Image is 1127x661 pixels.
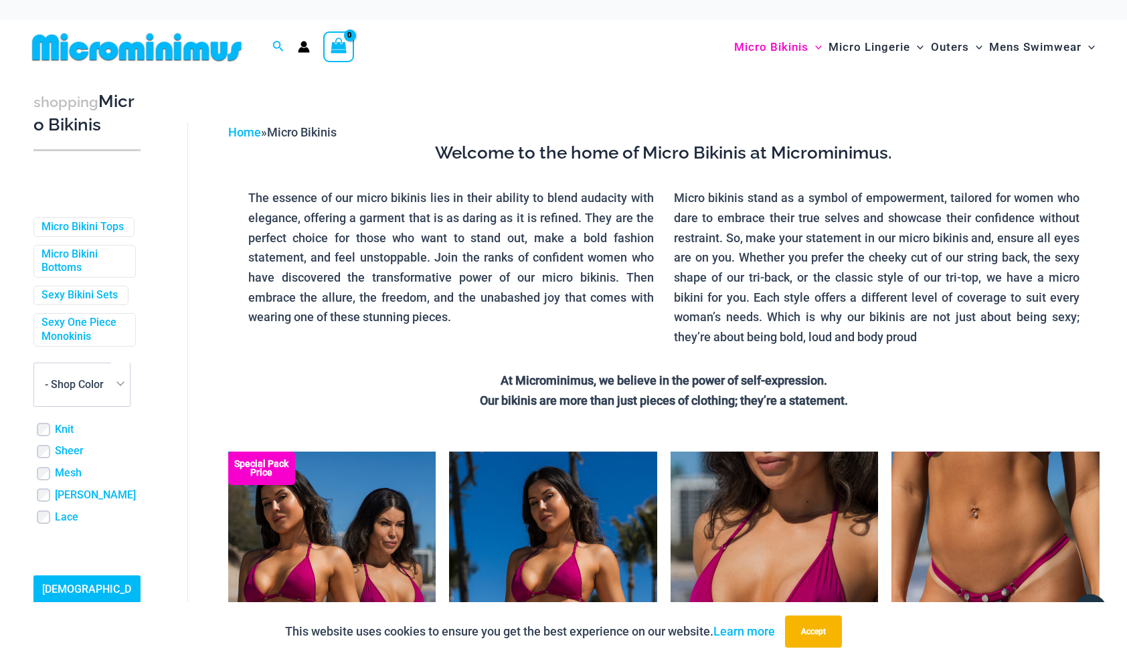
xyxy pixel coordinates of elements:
[228,125,261,139] a: Home
[45,378,104,391] span: - Shop Color
[729,25,1100,70] nav: Site Navigation
[829,30,910,64] span: Micro Lingerie
[808,30,822,64] span: Menu Toggle
[55,444,84,458] a: Sheer
[34,363,130,406] span: - Shop Color
[55,423,74,437] a: Knit
[238,142,1090,165] h3: Welcome to the home of Micro Bikinis at Microminimus.
[248,188,654,327] p: The essence of our micro bikinis lies in their ability to blend audacity with elegance, offering ...
[41,248,125,276] a: Micro Bikini Bottoms
[33,575,141,625] a: [DEMOGRAPHIC_DATA] Sizing Guide
[734,30,808,64] span: Micro Bikinis
[228,125,337,139] span: »
[33,363,131,407] span: - Shop Color
[989,30,1081,64] span: Mens Swimwear
[267,125,337,139] span: Micro Bikinis
[55,510,78,525] a: Lace
[931,30,969,64] span: Outers
[785,616,842,648] button: Accept
[33,90,141,136] h3: Micro Bikinis
[41,316,125,344] a: Sexy One Piece Monokinis
[825,27,927,68] a: Micro LingerieMenu ToggleMenu Toggle
[910,30,924,64] span: Menu Toggle
[228,460,295,477] b: Special Pack Price
[27,32,247,62] img: MM SHOP LOGO FLAT
[480,393,848,407] strong: Our bikinis are more than just pieces of clothing; they’re a statement.
[986,27,1098,68] a: Mens SwimwearMenu ToggleMenu Toggle
[674,188,1079,347] p: Micro bikinis stand as a symbol of empowerment, tailored for women who dare to embrace their true...
[1081,30,1095,64] span: Menu Toggle
[323,31,354,62] a: View Shopping Cart, empty
[33,94,98,110] span: shopping
[731,27,825,68] a: Micro BikinisMenu ToggleMenu Toggle
[285,622,775,642] p: This website uses cookies to ensure you get the best experience on our website.
[969,30,982,64] span: Menu Toggle
[272,39,284,56] a: Search icon link
[41,220,124,234] a: Micro Bikini Tops
[928,27,986,68] a: OutersMenu ToggleMenu Toggle
[713,624,775,638] a: Learn more
[298,41,310,53] a: Account icon link
[501,373,827,387] strong: At Microminimus, we believe in the power of self-expression.
[55,488,136,502] a: [PERSON_NAME]
[41,288,118,302] a: Sexy Bikini Sets
[55,466,82,480] a: Mesh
